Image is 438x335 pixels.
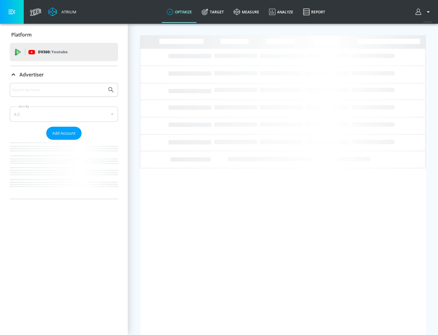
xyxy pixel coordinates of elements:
div: A-Z [10,107,118,122]
a: measure [229,1,264,23]
a: optimize [162,1,197,23]
span: v 4.32.0 [423,20,432,23]
span: Add Account [52,130,75,137]
input: Search by name [12,86,104,94]
p: Youtube [51,49,68,55]
label: Sort By [17,104,30,108]
div: DV360: Youtube [10,43,118,61]
a: Analyze [264,1,298,23]
div: Advertiser [10,83,118,199]
p: Platform [11,31,32,38]
div: Atrium [59,9,76,15]
div: Advertiser [10,66,118,83]
a: Target [197,1,229,23]
nav: list of Advertiser [10,140,118,199]
a: Report [298,1,330,23]
button: Add Account [46,127,82,140]
div: Platform [10,26,118,43]
p: Advertiser [19,71,44,78]
p: DV360: [38,49,68,55]
a: Atrium [48,7,76,16]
